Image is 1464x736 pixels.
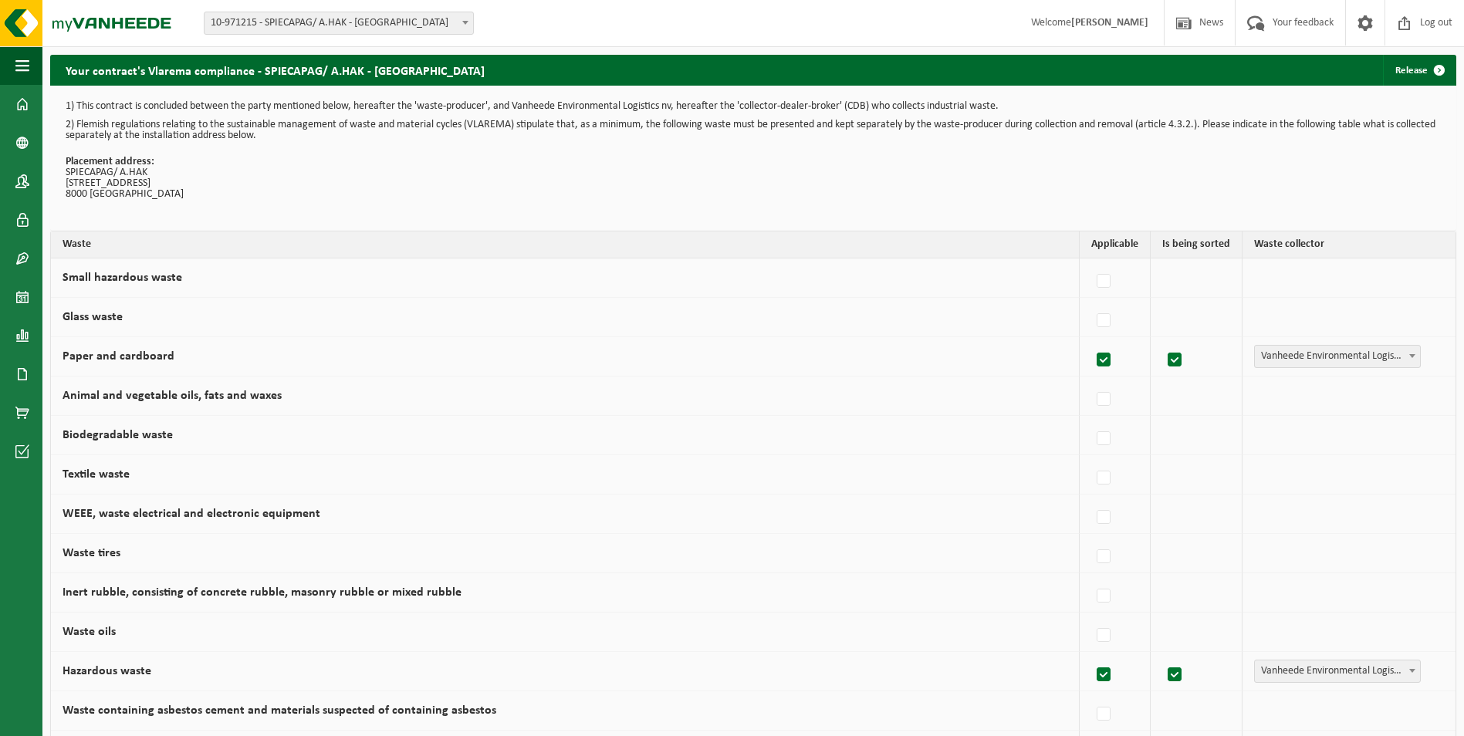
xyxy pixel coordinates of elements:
label: WEEE, waste electrical and electronic equipment [63,508,320,520]
span: Vanheede Environmental Logistics [1255,660,1420,682]
span: Vanheede Environmental Logistics [1255,346,1420,367]
th: Waste collector [1243,231,1456,258]
span: Vanheede Environmental Logistics [1254,660,1421,683]
label: Textile waste [63,468,130,481]
th: Applicable [1080,231,1151,258]
label: Biodegradable waste [63,429,173,441]
a: Release [1383,55,1455,86]
p: 1) This contract is concluded between the party mentioned below, hereafter the 'waste-producer', ... [66,101,1441,112]
label: Waste tires [63,547,120,559]
label: Small hazardous waste [63,272,182,284]
label: Hazardous waste [63,665,151,677]
label: Inert rubble, consisting of concrete rubble, masonry rubble or mixed rubble [63,586,462,599]
label: Glass waste [63,311,123,323]
label: Paper and cardboard [63,350,174,363]
span: 10-971215 - SPIECAPAG/ A.HAK - BRUGGE [204,12,474,35]
span: 10-971215 - SPIECAPAG/ A.HAK - BRUGGE [205,12,473,34]
th: Waste [51,231,1080,258]
span: Vanheede Environmental Logistics [1254,345,1421,368]
strong: [PERSON_NAME] [1071,17,1148,29]
h2: Your contract's Vlarema compliance - SPIECAPAG/ A.HAK - [GEOGRAPHIC_DATA] [50,55,500,85]
p: 2) Flemish regulations relating to the sustainable management of waste and material cycles (VLARE... [66,120,1441,141]
strong: Placement address: [66,156,154,167]
label: Waste containing asbestos cement and materials suspected of containing asbestos [63,704,496,717]
p: SPIECAPAG/ A.HAK [STREET_ADDRESS] 8000 [GEOGRAPHIC_DATA] [66,157,1441,200]
th: Is being sorted [1151,231,1243,258]
label: Animal and vegetable oils, fats and waxes [63,390,282,402]
label: Waste oils [63,626,116,638]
